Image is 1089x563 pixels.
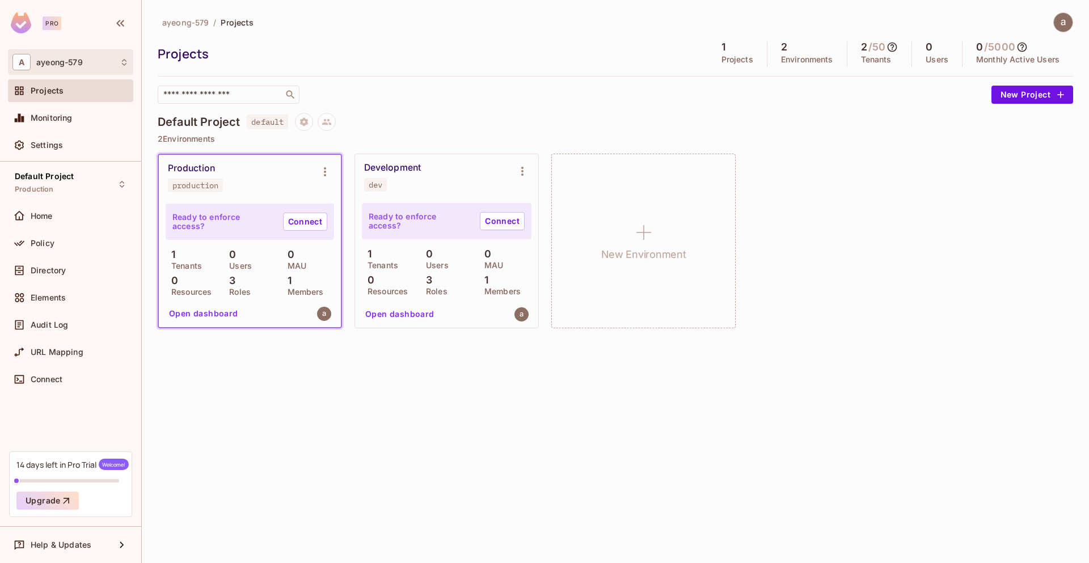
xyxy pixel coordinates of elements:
span: Projects [31,86,64,95]
p: Tenants [362,261,398,270]
p: Resources [166,287,212,297]
img: ayeong jin [1054,13,1073,32]
div: Development [364,162,421,173]
p: 0 [282,249,294,260]
span: Home [31,211,53,221]
span: default [247,115,288,129]
span: Monitoring [31,113,73,122]
img: SReyMgAAAABJRU5ErkJggg== [11,12,31,33]
h5: 0 [976,41,983,53]
span: Default Project [15,172,74,181]
p: Roles [420,287,448,296]
span: Welcome! [99,459,129,470]
span: Production [15,185,54,194]
p: Users [926,55,948,64]
p: 0 [420,248,433,260]
p: 0 [166,275,178,286]
p: Users [420,261,449,270]
p: Ready to enforce access? [369,212,471,230]
p: 2 Environments [158,134,1073,143]
h5: 1 [721,41,725,53]
p: MAU [282,261,306,270]
p: Roles [223,287,251,297]
p: Members [282,287,324,297]
span: Connect [31,375,62,384]
span: Workspace: ayeong-579 [36,58,83,67]
div: 14 days left in Pro Trial [16,459,129,470]
p: Resources [362,287,408,296]
div: production [172,181,218,190]
span: Help & Updates [31,540,91,549]
p: 3 [223,275,235,286]
p: 0 [362,274,374,286]
p: 3 [420,274,432,286]
span: ayeong-579 [162,17,209,28]
p: Projects [721,55,753,64]
img: ayeong.dev@gmail.com [317,307,331,321]
span: A [12,54,31,70]
button: Upgrade [16,492,79,510]
p: Tenants [861,55,892,64]
button: Open dashboard [164,304,243,323]
div: Projects [158,45,702,62]
p: Ready to enforce access? [172,213,274,231]
span: Settings [31,141,63,150]
span: URL Mapping [31,348,83,357]
h5: / 50 [868,41,885,53]
button: New Project [991,86,1073,104]
button: Environment settings [314,160,336,183]
p: Members [479,287,521,296]
span: Elements [31,293,66,302]
img: ayeong.dev@gmail.com [514,307,529,321]
h1: New Environment [601,246,686,263]
span: Policy [31,239,54,248]
span: Projects [221,17,254,28]
a: Connect [283,213,327,231]
span: Audit Log [31,320,68,329]
p: 0 [223,249,236,260]
h5: 2 [861,41,867,53]
span: Project settings [295,118,313,129]
a: Connect [480,212,525,230]
p: Tenants [166,261,202,270]
h5: / 5000 [984,41,1015,53]
p: 1 [166,249,175,260]
p: Environments [781,55,833,64]
p: MAU [479,261,503,270]
h5: 2 [781,41,787,53]
h4: Default Project [158,115,240,129]
button: Environment settings [511,160,534,183]
p: 1 [282,275,292,286]
li: / [213,17,216,28]
div: Production [168,163,215,174]
div: Pro [43,16,61,30]
p: 1 [479,274,488,286]
p: Users [223,261,252,270]
div: dev [369,180,382,189]
p: 0 [479,248,491,260]
p: 1 [362,248,372,260]
span: Directory [31,266,66,275]
h5: 0 [926,41,932,53]
button: Open dashboard [361,305,439,323]
p: Monthly Active Users [976,55,1060,64]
